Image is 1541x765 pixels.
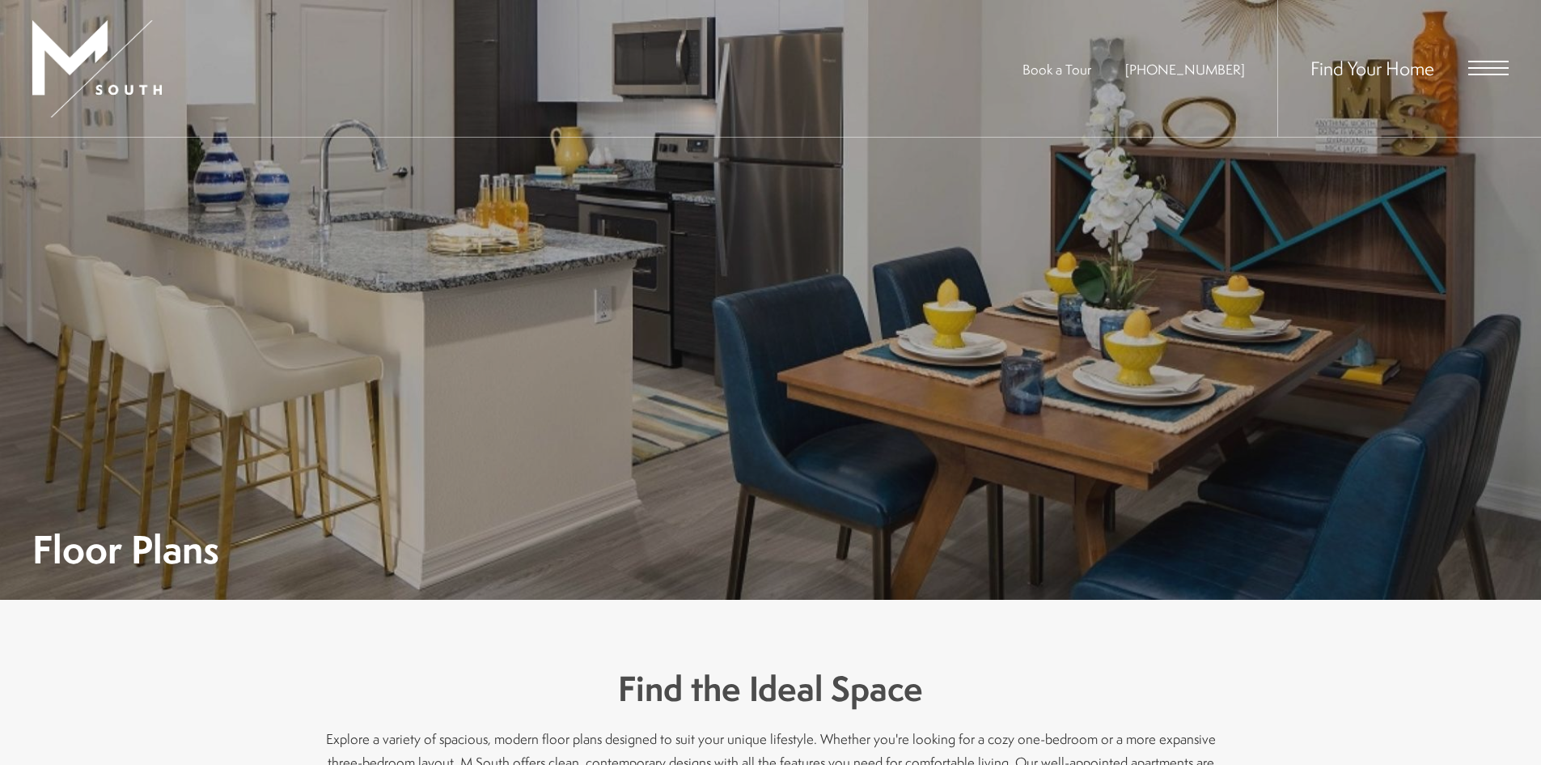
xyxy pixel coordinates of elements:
[1468,61,1509,75] button: Open Menu
[326,665,1216,713] h3: Find the Ideal Space
[1022,60,1091,79] a: Book a Tour
[32,20,162,117] img: MSouth
[32,531,219,567] h1: Floor Plans
[1125,60,1245,79] span: [PHONE_NUMBER]
[1310,55,1434,81] a: Find Your Home
[1125,60,1245,79] a: Call Us at 813-570-8014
